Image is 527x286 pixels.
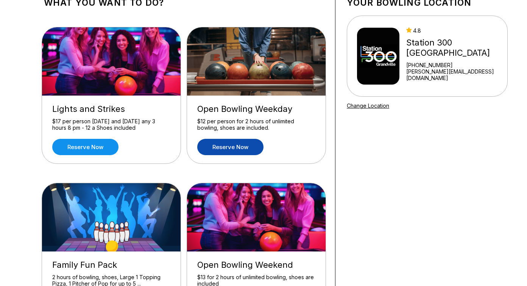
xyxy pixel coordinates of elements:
[42,27,181,96] img: Lights and Strikes
[52,104,170,114] div: Lights and Strikes
[52,139,118,155] a: Reserve now
[197,118,315,131] div: $12 per person for 2 hours of unlimited bowling, shoes are included.
[187,27,326,96] img: Open Bowling Weekday
[347,102,389,109] a: Change Location
[406,38,504,58] div: Station 300 [GEOGRAPHIC_DATA]
[406,27,504,34] div: 4.8
[42,183,181,251] img: Family Fun Pack
[187,183,326,251] img: Open Bowling Weekend
[406,62,504,68] div: [PHONE_NUMBER]
[197,104,315,114] div: Open Bowling Weekday
[406,68,504,81] a: [PERSON_NAME][EMAIL_ADDRESS][DOMAIN_NAME]
[197,260,315,270] div: Open Bowling Weekend
[52,260,170,270] div: Family Fun Pack
[197,139,263,155] a: Reserve now
[357,28,399,85] img: Station 300 Grandville
[52,118,170,131] div: $17 per person [DATE] and [DATE] any 3 hours 8 pm - 12 a Shoes included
